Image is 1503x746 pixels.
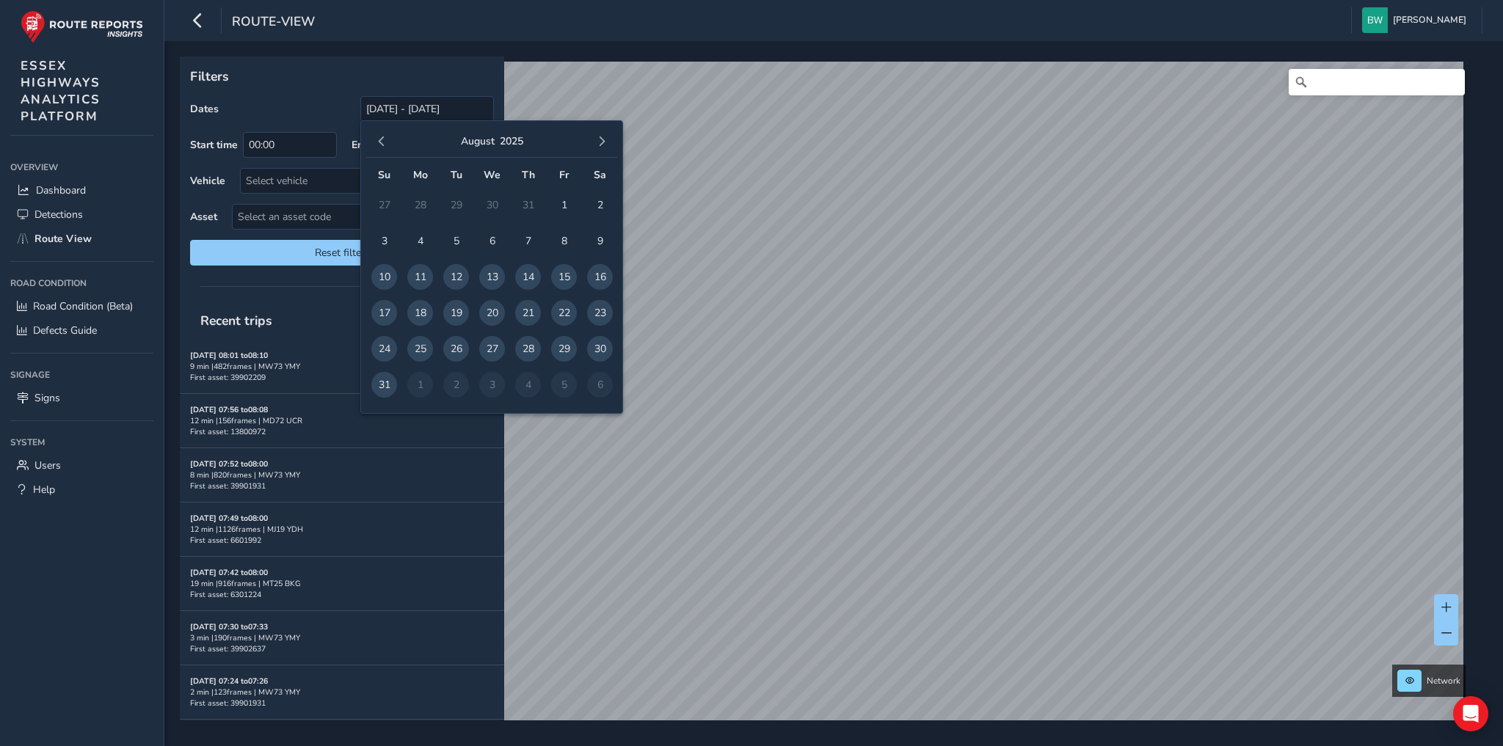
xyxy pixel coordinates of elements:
label: Start time [190,138,238,152]
span: 10 [371,264,397,290]
span: Detections [34,208,83,222]
img: diamond-layout [1362,7,1388,33]
span: First asset: 39902209 [190,372,266,383]
span: 3 [371,228,397,254]
strong: [DATE] 07:30 to 07:33 [190,621,268,632]
div: Select vehicle [241,169,469,193]
div: Road Condition [10,272,153,294]
button: August [461,134,495,148]
span: Recent trips [190,301,283,340]
span: Help [33,483,55,497]
span: 16 [587,264,613,290]
a: Defects Guide [10,318,153,343]
div: Open Intercom Messenger [1453,696,1488,731]
span: Users [34,458,61,472]
span: 20 [479,300,505,326]
span: 8 [551,228,577,254]
span: ESSEX HIGHWAYS ANALYTICS PLATFORM [21,57,101,125]
a: Road Condition (Beta) [10,294,153,318]
strong: [DATE] 07:49 to 08:00 [190,513,268,524]
span: route-view [232,12,315,33]
span: 21 [515,300,541,326]
div: 3 min | 190 frames | MW73 YMY [190,632,494,643]
span: 2 [587,192,613,218]
span: 4 [407,228,433,254]
div: 8 min | 820 frames | MW73 YMY [190,469,494,480]
span: 30 [587,336,613,362]
span: 9 [587,228,613,254]
span: 14 [515,264,541,290]
span: First asset: 39901931 [190,698,266,709]
canvas: Map [185,62,1463,737]
span: We [484,168,501,182]
span: First asset: 6601992 [190,535,261,546]
span: 6 [479,228,505,254]
span: 23 [587,300,613,326]
label: Vehicle [190,174,225,188]
div: 12 min | 1126 frames | MJ19 YDH [190,524,494,535]
span: Reset filters [201,246,483,260]
span: 15 [551,264,577,290]
span: Dashboard [36,183,86,197]
button: [PERSON_NAME] [1362,7,1471,33]
a: Detections [10,202,153,227]
span: 11 [407,264,433,290]
span: Su [378,168,390,182]
a: Signs [10,386,153,410]
span: 19 [443,300,469,326]
div: Overview [10,156,153,178]
label: Dates [190,102,219,116]
span: 26 [443,336,469,362]
span: 7 [515,228,541,254]
span: Signs [34,391,60,405]
strong: [DATE] 07:52 to 08:00 [190,458,268,469]
span: [PERSON_NAME] [1393,7,1466,33]
span: 13 [479,264,505,290]
button: 2025 [500,134,523,148]
span: Fr [559,168,569,182]
span: First asset: 6301224 [190,589,261,600]
img: rr logo [21,10,143,43]
span: 24 [371,336,397,362]
span: 18 [407,300,433,326]
div: Signage [10,364,153,386]
div: 19 min | 916 frames | MT25 BKG [190,578,494,589]
p: Filters [190,67,494,86]
strong: [DATE] 07:56 to 08:08 [190,404,268,415]
span: 22 [551,300,577,326]
a: Dashboard [10,178,153,202]
span: 17 [371,300,397,326]
span: 5 [443,228,469,254]
span: Route View [34,232,92,246]
strong: [DATE] 07:24 to 07:26 [190,676,268,687]
label: Asset [190,210,217,224]
span: Select an asset code [233,205,469,229]
span: 29 [551,336,577,362]
strong: [DATE] 07:42 to 08:00 [190,567,268,578]
span: First asset: 13800972 [190,426,266,437]
span: Tu [451,168,462,182]
input: Search [1289,69,1465,95]
div: 12 min | 156 frames | MD72 UCR [190,415,494,426]
span: 31 [371,372,397,398]
a: Help [10,478,153,502]
span: 27 [479,336,505,362]
div: 2 min | 123 frames | MW73 YMY [190,687,494,698]
label: End time [352,138,393,152]
a: Route View [10,227,153,251]
span: Mo [413,168,428,182]
strong: [DATE] 08:01 to 08:10 [190,350,268,361]
span: Defects Guide [33,323,97,337]
div: 9 min | 482 frames | MW73 YMY [190,361,494,372]
div: System [10,431,153,453]
span: Road Condition (Beta) [33,299,133,313]
span: 12 [443,264,469,290]
span: Sa [594,168,606,182]
span: First asset: 39901931 [190,480,266,491]
span: 1 [551,192,577,218]
button: Reset filters [190,240,494,266]
span: 28 [515,336,541,362]
span: First asset: 39902637 [190,643,266,654]
a: Users [10,453,153,478]
span: Th [522,168,535,182]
